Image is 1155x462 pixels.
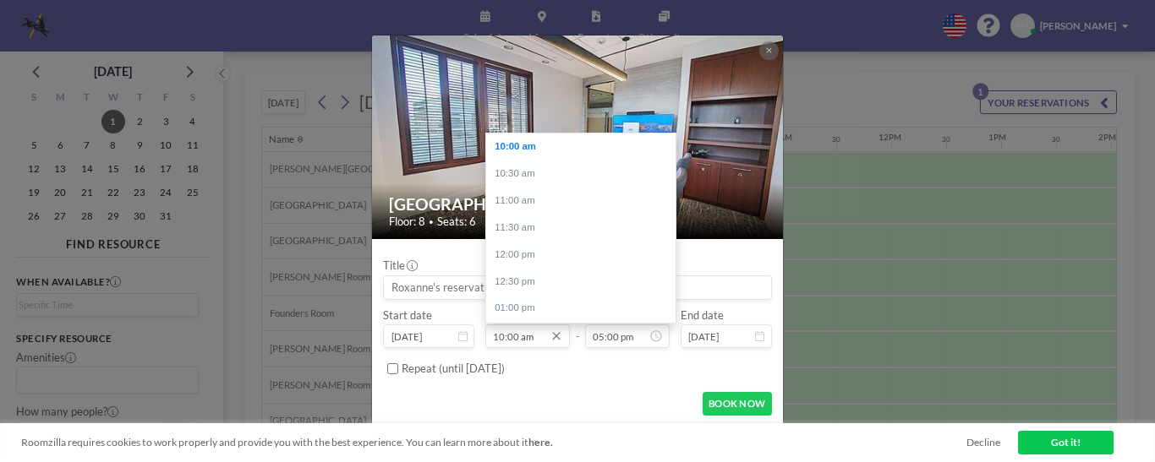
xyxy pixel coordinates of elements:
span: • [429,216,434,226]
input: Roxanne's reservation [384,276,770,300]
div: 11:30 am [486,215,684,242]
div: 12:30 pm [486,269,684,296]
div: 01:00 pm [486,295,684,322]
label: Start date [383,308,432,322]
label: End date [681,308,724,322]
a: Decline [966,436,1000,448]
a: here. [528,436,553,448]
span: Roomzilla requires cookies to work properly and provide you with the best experience. You can lea... [21,436,966,448]
div: 12:00 pm [486,242,684,269]
span: - [576,313,580,344]
label: Title [383,258,416,272]
span: Seats: 6 [437,215,476,228]
div: 11:00 am [486,188,684,215]
div: 10:00 am [486,133,684,160]
h2: [GEOGRAPHIC_DATA] [389,194,768,215]
a: Got it! [1018,431,1114,454]
button: BOOK NOW [703,392,772,416]
span: Floor: 8 [389,215,425,228]
label: Repeat (until [DATE]) [402,361,505,375]
div: 10:30 am [486,160,684,188]
div: 01:30 pm [486,322,684,349]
